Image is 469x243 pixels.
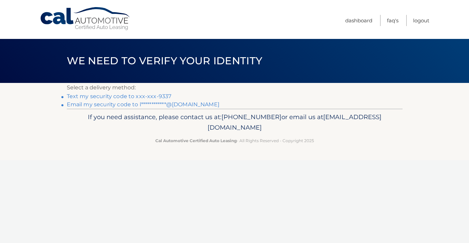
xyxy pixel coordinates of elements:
p: If you need assistance, please contact us at: or email us at [71,112,398,133]
span: We need to verify your identity [67,54,262,67]
strong: Cal Automotive Certified Auto Leasing [155,138,237,143]
p: Select a delivery method: [67,83,403,92]
a: Logout [413,15,429,26]
p: - All Rights Reserved - Copyright 2025 [71,137,398,144]
a: Text my security code to xxx-xxx-9337 [67,93,172,100]
a: FAQ's [387,15,398,26]
a: Cal Automotive [40,7,131,31]
span: [PHONE_NUMBER] [221,113,281,121]
a: Dashboard [345,15,372,26]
